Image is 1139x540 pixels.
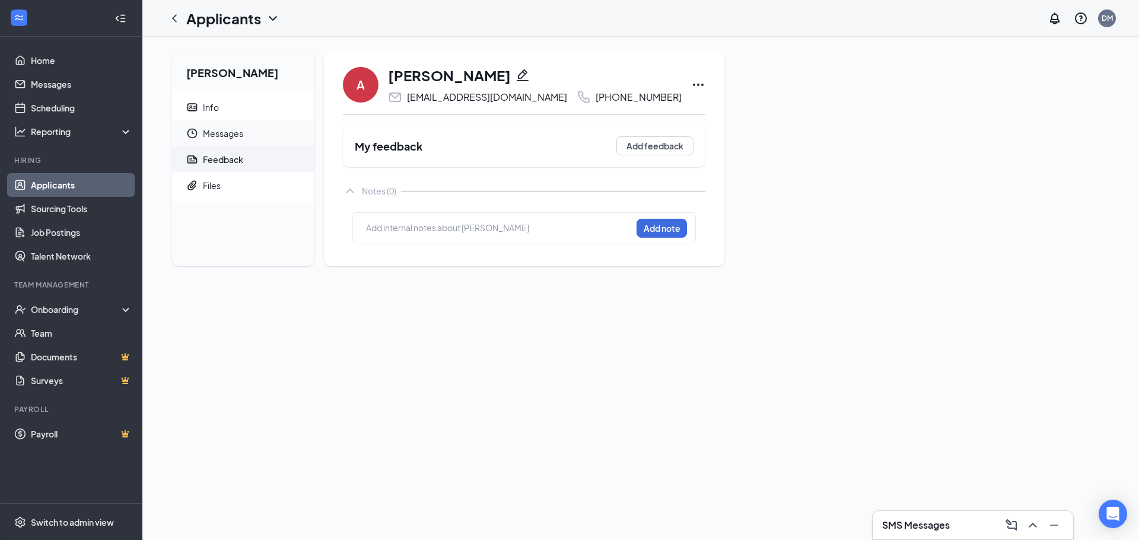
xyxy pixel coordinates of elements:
a: Home [31,49,132,72]
button: Add note [637,219,687,238]
a: ClockMessages [172,120,314,146]
span: Messages [203,120,305,146]
svg: Notifications [1048,11,1062,25]
div: Team Management [14,280,130,290]
a: Job Postings [31,221,132,244]
svg: Collapse [114,12,126,24]
svg: ChevronUp [343,184,357,198]
div: Switch to admin view [31,516,114,528]
svg: ComposeMessage [1004,518,1019,532]
div: Payroll [14,404,130,414]
svg: Report [186,154,198,165]
div: Onboarding [31,303,122,315]
div: Info [203,101,219,113]
button: Add feedback [616,136,693,155]
a: Team [31,321,132,345]
div: A [357,76,365,93]
h2: [PERSON_NAME] [172,51,314,90]
div: Files [203,180,221,191]
a: Messages [31,72,132,96]
div: Open Intercom Messenger [1099,500,1127,528]
svg: Email [388,90,402,104]
svg: ChevronDown [266,11,280,25]
h1: Applicants [186,8,261,28]
h3: SMS Messages [882,519,950,532]
svg: Analysis [14,126,26,138]
svg: QuestionInfo [1074,11,1088,25]
svg: UserCheck [14,303,26,315]
div: Feedback [203,154,243,165]
h2: My feedback [355,139,422,154]
button: Minimize [1045,516,1064,535]
div: [EMAIL_ADDRESS][DOMAIN_NAME] [407,91,567,103]
a: DocumentsCrown [31,345,132,369]
a: Talent Network [31,244,132,268]
div: DM [1102,13,1113,23]
a: PaperclipFiles [172,172,314,199]
button: ChevronUp [1023,516,1042,535]
div: Notes (0) [362,185,396,197]
a: ReportFeedback [172,146,314,172]
div: [PHONE_NUMBER] [596,91,682,103]
div: Hiring [14,155,130,165]
svg: ChevronUp [1026,518,1040,532]
a: Sourcing Tools [31,197,132,221]
a: PayrollCrown [31,422,132,446]
svg: WorkstreamLogo [13,12,25,24]
a: SurveysCrown [31,369,132,392]
svg: Pencil [516,68,530,82]
button: ComposeMessage [1002,516,1021,535]
div: Reporting [31,126,133,138]
svg: Settings [14,516,26,528]
svg: Ellipses [691,78,705,92]
a: Applicants [31,173,132,197]
svg: Paperclip [186,180,198,191]
svg: ChevronLeft [167,11,182,25]
h1: [PERSON_NAME] [388,65,511,85]
a: ContactCardInfo [172,94,314,120]
svg: Minimize [1047,518,1061,532]
a: Scheduling [31,96,132,120]
svg: ContactCard [186,101,198,113]
svg: Phone [577,90,591,104]
svg: Clock [186,127,198,139]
